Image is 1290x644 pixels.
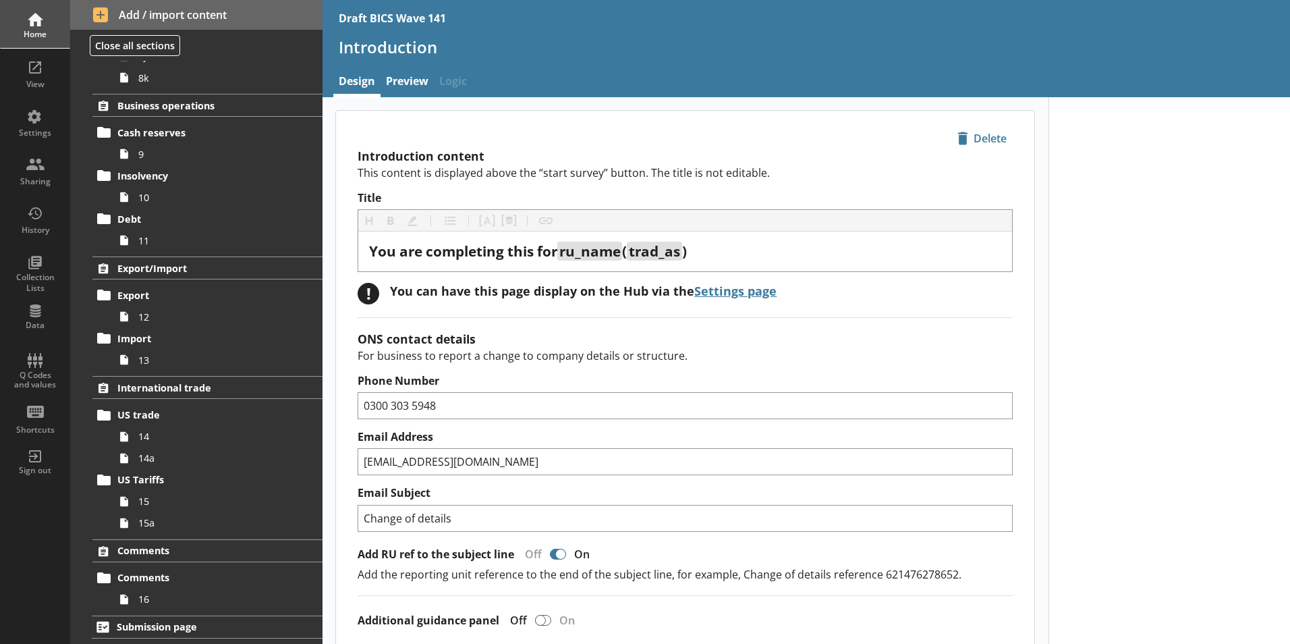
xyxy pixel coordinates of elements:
[92,257,322,279] a: Export/Import
[99,165,322,208] li: Insolvency10
[70,539,322,610] li: CommentsComments16
[339,11,446,26] div: Draft BICS Wave 141
[138,430,288,443] span: 14
[92,165,322,186] a: Insolvency
[358,614,499,628] label: Additional guidance panel
[339,36,1274,57] h1: Introduction
[569,547,600,562] div: On
[622,242,627,261] span: (
[117,473,283,486] span: US Tariffs
[358,165,1013,180] p: This content is displayed above the “start survey” button. The title is not editable.
[358,331,1013,347] h2: ONS contact details
[117,99,283,112] span: Business operations
[138,593,288,606] span: 16
[138,311,288,323] span: 12
[381,68,434,97] a: Preview
[138,234,288,247] span: 11
[138,495,288,508] span: 15
[358,567,1013,582] p: Add the reporting unit reference to the end of the subject line, for example, Change of details r...
[369,242,1001,261] div: Title
[92,539,322,562] a: Comments
[113,512,322,534] a: 15a
[92,376,322,399] a: International trade
[113,426,322,448] a: 14
[559,242,621,261] span: ru_name
[113,448,322,469] a: 14a
[11,272,59,293] div: Collection Lists
[138,516,288,529] span: 15a
[358,191,1013,205] label: Title
[99,327,322,371] li: Import13
[90,35,180,56] button: Close all sections
[99,567,322,610] li: Comments16
[138,354,288,367] span: 13
[92,327,322,349] a: Import
[117,381,283,394] span: International trade
[92,208,322,230] a: Debt
[117,408,283,421] span: US trade
[11,29,59,40] div: Home
[92,404,322,426] a: US trade
[113,306,322,327] a: 12
[92,469,322,491] a: US Tariffs
[390,283,777,299] div: You can have this page display on the Hub via the
[117,262,283,275] span: Export/Import
[113,186,322,208] a: 10
[92,567,322,589] a: Comments
[358,547,514,562] label: Add RU ref to the subject line
[11,371,59,390] div: Q Codes and values
[138,191,288,204] span: 10
[70,94,322,251] li: Business operationsCash reserves9Insolvency10Debt11
[694,283,777,299] a: Settings page
[117,620,283,633] span: Submission page
[117,213,283,225] span: Debt
[117,169,283,182] span: Insolvency
[11,465,59,476] div: Sign out
[93,7,300,22] span: Add / import content
[358,348,1013,363] p: For business to report a change to company details or structure.
[11,425,59,435] div: Shortcuts
[70,257,322,371] li: Export/ImportExport12Import13
[434,68,472,97] span: Logic
[952,128,1012,149] span: Delete
[92,122,322,143] a: Cash reserves
[117,289,283,302] span: Export
[514,547,547,562] div: Off
[117,571,283,584] span: Comments
[11,225,59,236] div: History
[92,94,322,117] a: Business operations
[358,486,1013,500] label: Email Subject
[117,544,283,557] span: Comments
[358,374,1013,388] label: Phone Number
[99,122,322,165] li: Cash reserves9
[113,349,322,371] a: 13
[113,67,322,88] a: 8k
[358,283,379,304] div: !
[554,613,586,628] div: On
[333,68,381,97] a: Design
[358,148,1013,164] h2: Introduction content
[113,143,322,165] a: 9
[629,242,680,261] span: trad_as
[113,230,322,251] a: 11
[117,332,283,345] span: Import
[11,128,59,138] div: Settings
[138,72,288,84] span: 8k
[113,491,322,512] a: 15
[138,452,288,464] span: 14a
[92,284,322,306] a: Export
[99,469,322,534] li: US Tariffs1515a
[113,589,322,610] a: 16
[99,284,322,327] li: Export12
[11,176,59,187] div: Sharing
[951,127,1013,150] button: Delete
[99,208,322,251] li: Debt11
[358,430,1013,444] label: Email Address
[138,148,288,161] span: 9
[369,242,557,261] span: You are completing this for
[11,320,59,331] div: Data
[11,79,59,90] div: View
[70,376,322,533] li: International tradeUS trade1414aUS Tariffs1515a
[682,242,687,261] span: )
[117,126,283,139] span: Cash reserves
